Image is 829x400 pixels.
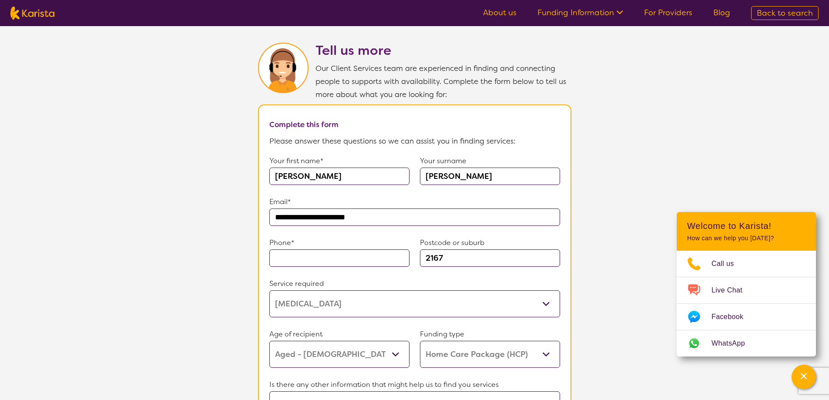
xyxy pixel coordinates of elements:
p: Is there any other information that might help us to find you services [269,378,560,391]
p: Your surname [420,155,560,168]
button: Channel Menu [792,365,816,389]
span: Live Chat [712,284,753,297]
span: Call us [712,257,745,270]
img: Karista logo [10,7,54,20]
p: Service required [269,277,560,290]
a: Funding Information [537,7,623,18]
h2: Welcome to Karista! [687,221,806,231]
a: For Providers [644,7,692,18]
a: About us [483,7,517,18]
span: Facebook [712,310,754,323]
p: Phone* [269,236,409,249]
div: Channel Menu [677,212,816,356]
a: Web link opens in a new tab. [677,330,816,356]
p: Your first name* [269,155,409,168]
ul: Choose channel [677,251,816,356]
p: How can we help you [DATE]? [687,235,806,242]
p: Postcode or suburb [420,236,560,249]
a: Blog [713,7,730,18]
p: Funding type [420,328,560,341]
img: Karista Client Service [258,43,309,93]
span: WhatsApp [712,337,755,350]
h2: Tell us more [315,43,571,58]
p: Please answer these questions so we can assist you in finding services: [269,134,560,148]
b: Complete this form [269,120,339,129]
a: Back to search [751,6,819,20]
p: Our Client Services team are experienced in finding and connecting people to supports with availa... [315,62,571,101]
p: Age of recipient [269,328,409,341]
span: Back to search [757,8,813,18]
p: Email* [269,195,560,208]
